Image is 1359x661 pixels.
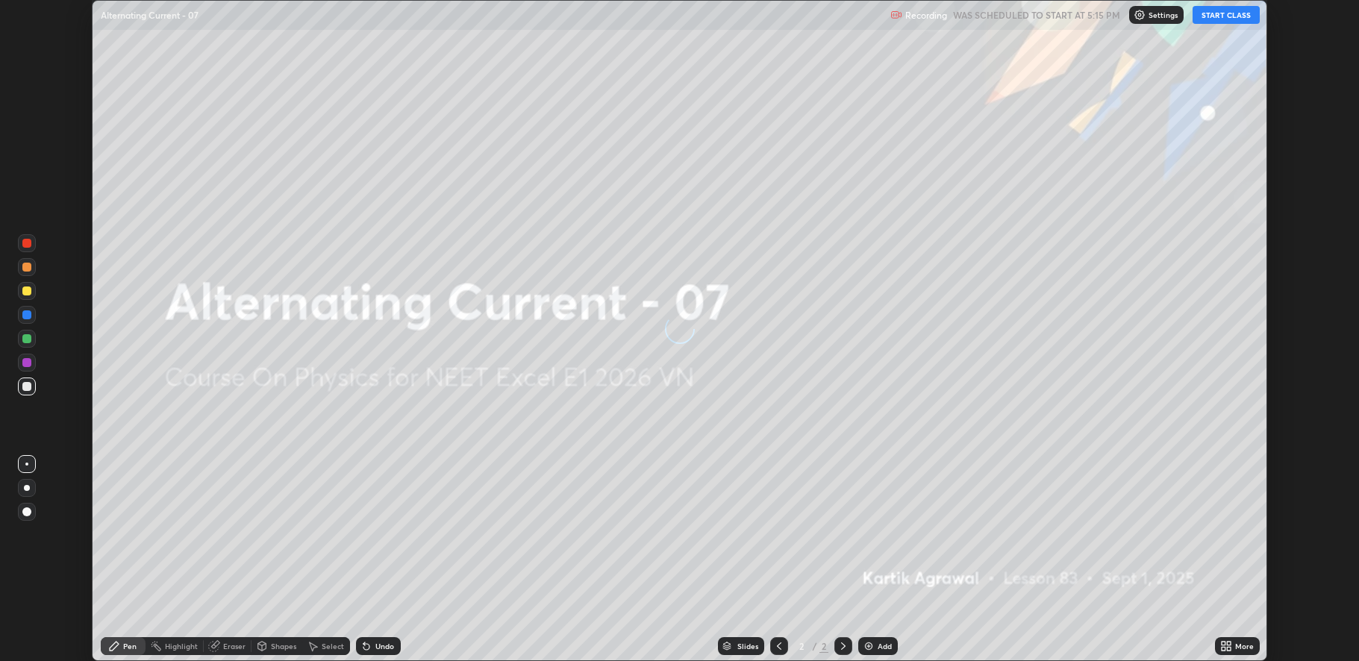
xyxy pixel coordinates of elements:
h5: WAS SCHEDULED TO START AT 5:15 PM [953,8,1120,22]
img: recording.375f2c34.svg [890,9,902,21]
div: Slides [737,642,758,650]
div: Pen [123,642,137,650]
p: Recording [905,10,947,21]
img: add-slide-button [863,640,875,652]
div: Add [878,642,892,650]
div: Highlight [165,642,198,650]
p: Settings [1149,11,1178,19]
div: More [1235,642,1254,650]
img: class-settings-icons [1134,9,1146,21]
p: Alternating Current - 07 [101,9,199,21]
div: 2 [819,639,828,653]
button: START CLASS [1193,6,1260,24]
div: Select [322,642,344,650]
div: Undo [375,642,394,650]
div: / [812,642,816,651]
div: Shapes [271,642,296,650]
div: 2 [794,642,809,651]
div: Eraser [223,642,246,650]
